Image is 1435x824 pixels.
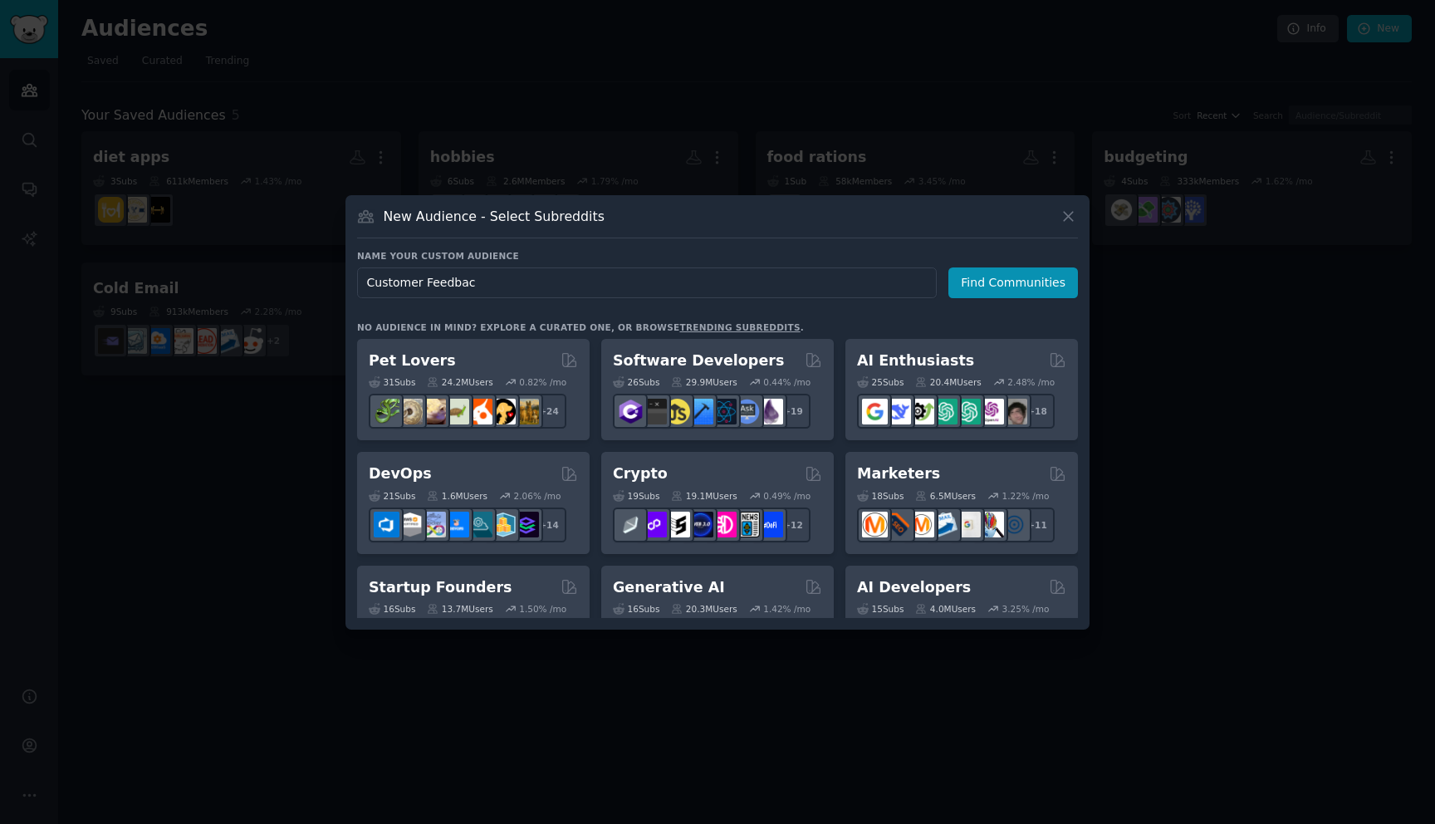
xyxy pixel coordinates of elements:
[490,399,516,424] img: PetAdvice
[397,399,423,424] img: ballpython
[688,399,713,424] img: iOSProgramming
[384,208,605,225] h3: New Audience - Select Subreddits
[1020,508,1055,542] div: + 11
[369,603,415,615] div: 16 Sub s
[369,463,432,484] h2: DevOps
[671,490,737,502] div: 19.1M Users
[519,376,566,388] div: 0.82 % /mo
[857,577,971,598] h2: AI Developers
[763,490,811,502] div: 0.49 % /mo
[679,322,800,332] a: trending subreddits
[427,603,492,615] div: 13.7M Users
[909,512,934,537] img: AskMarketing
[664,399,690,424] img: learnjavascript
[671,603,737,615] div: 20.3M Users
[776,508,811,542] div: + 12
[711,399,737,424] img: reactnative
[513,399,539,424] img: dogbreed
[618,512,644,537] img: ethfinance
[857,463,940,484] h2: Marketers
[519,603,566,615] div: 1.50 % /mo
[613,577,725,598] h2: Generative AI
[948,267,1078,298] button: Find Communities
[885,512,911,537] img: bigseo
[1002,603,1050,615] div: 3.25 % /mo
[932,512,957,537] img: Emailmarketing
[531,394,566,429] div: + 24
[1002,490,1050,502] div: 1.22 % /mo
[857,490,904,502] div: 18 Sub s
[955,512,981,537] img: googleads
[671,376,737,388] div: 29.9M Users
[427,490,487,502] div: 1.6M Users
[862,512,888,537] img: content_marketing
[443,512,469,537] img: DevOpsLinks
[857,351,974,371] h2: AI Enthusiasts
[420,399,446,424] img: leopardgeckos
[369,490,415,502] div: 21 Sub s
[490,512,516,537] img: aws_cdk
[443,399,469,424] img: turtle
[915,376,981,388] div: 20.4M Users
[513,512,539,537] img: PlatformEngineers
[1002,512,1027,537] img: OnlineMarketing
[711,512,737,537] img: defiblockchain
[420,512,446,537] img: Docker_DevOps
[613,376,659,388] div: 26 Sub s
[857,603,904,615] div: 15 Sub s
[688,512,713,537] img: web3
[641,399,667,424] img: software
[763,376,811,388] div: 0.44 % /mo
[613,603,659,615] div: 16 Sub s
[357,267,937,298] input: Pick a short name, like "Digital Marketers" or "Movie-Goers"
[763,603,811,615] div: 1.42 % /mo
[613,490,659,502] div: 19 Sub s
[857,376,904,388] div: 25 Sub s
[397,512,423,537] img: AWS_Certified_Experts
[357,250,1078,262] h3: Name your custom audience
[514,490,561,502] div: 2.06 % /mo
[885,399,911,424] img: DeepSeek
[1020,394,1055,429] div: + 18
[757,512,783,537] img: defi_
[664,512,690,537] img: ethstaker
[369,351,456,371] h2: Pet Lovers
[613,463,668,484] h2: Crypto
[467,512,492,537] img: platformengineering
[757,399,783,424] img: elixir
[374,399,399,424] img: herpetology
[641,512,667,537] img: 0xPolygon
[978,399,1004,424] img: OpenAIDev
[531,508,566,542] div: + 14
[932,399,957,424] img: chatgpt_promptDesign
[1007,376,1055,388] div: 2.48 % /mo
[862,399,888,424] img: GoogleGeminiAI
[955,399,981,424] img: chatgpt_prompts_
[1002,399,1027,424] img: ArtificalIntelligence
[369,577,512,598] h2: Startup Founders
[909,399,934,424] img: AItoolsCatalog
[427,376,492,388] div: 24.2M Users
[978,512,1004,537] img: MarketingResearch
[776,394,811,429] div: + 19
[374,512,399,537] img: azuredevops
[618,399,644,424] img: csharp
[734,399,760,424] img: AskComputerScience
[369,376,415,388] div: 31 Sub s
[613,351,784,371] h2: Software Developers
[467,399,492,424] img: cockatiel
[734,512,760,537] img: CryptoNews
[357,321,804,333] div: No audience in mind? Explore a curated one, or browse .
[915,490,976,502] div: 6.5M Users
[915,603,976,615] div: 4.0M Users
